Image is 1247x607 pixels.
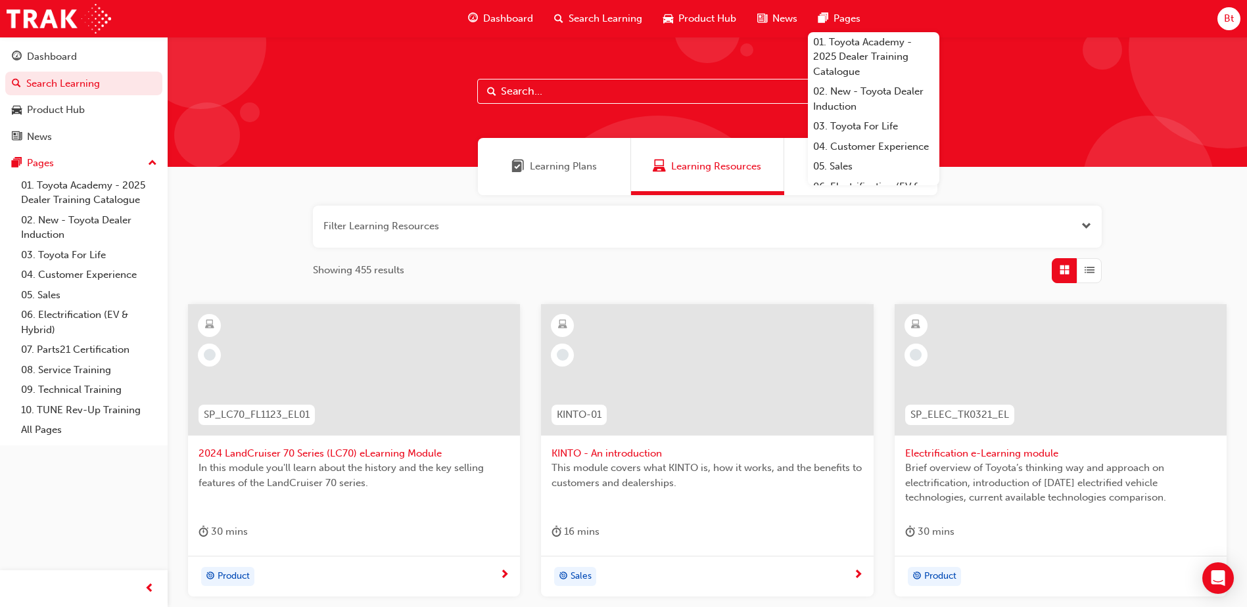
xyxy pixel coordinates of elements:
[853,570,863,581] span: next-icon
[905,461,1216,505] span: Brief overview of Toyota’s thinking way and approach on electrification, introduction of [DATE] e...
[12,131,22,143] span: news-icon
[16,285,162,305] a: 05. Sales
[27,102,85,118] div: Product Hub
[204,349,216,361] span: learningRecordVerb_NONE-icon
[772,11,797,26] span: News
[559,568,568,585] span: target-icon
[458,5,544,32] a: guage-iconDashboard
[653,5,747,32] a: car-iconProduct Hub
[16,265,162,285] a: 04. Customer Experience
[905,524,915,540] span: duration-icon
[477,79,937,104] input: Search...
[784,138,937,195] a: SessionsSessions
[478,138,631,195] a: Learning PlansLearning Plans
[16,340,162,360] a: 07. Parts21 Certification
[188,304,520,597] a: SP_LC70_FL1123_EL012024 LandCruiser 70 Series (LC70) eLearning ModuleIn this module you'll learn ...
[27,129,52,145] div: News
[924,569,956,584] span: Product
[16,175,162,210] a: 01. Toyota Academy - 2025 Dealer Training Catalogue
[671,159,761,174] span: Learning Resources
[808,116,939,137] a: 03. Toyota For Life
[27,49,77,64] div: Dashboard
[678,11,736,26] span: Product Hub
[552,461,862,490] span: This module covers what KINTO is, how it works, and the benefits to customers and dealerships.
[12,51,22,63] span: guage-icon
[511,159,525,174] span: Learning Plans
[206,568,215,585] span: target-icon
[5,125,162,149] a: News
[552,524,600,540] div: 16 mins
[905,524,954,540] div: 30 mins
[16,400,162,420] a: 10. TUNE Rev-Up Training
[5,151,162,175] button: Pages
[557,407,601,422] span: KINTO-01
[544,5,653,32] a: search-iconSearch Learning
[569,11,642,26] span: Search Learning
[199,461,509,490] span: In this module you'll learn about the history and the key selling features of the LandCruiser 70 ...
[571,569,592,584] span: Sales
[5,98,162,122] a: Product Hub
[631,138,784,195] a: Learning ResourcesLearning Resources
[199,524,208,540] span: duration-icon
[16,245,162,265] a: 03. Toyota For Life
[205,317,214,334] span: learningResourceType_ELEARNING-icon
[653,159,666,174] span: Learning Resources
[483,11,533,26] span: Dashboard
[500,570,509,581] span: next-icon
[1217,7,1240,30] button: Bt
[818,11,828,27] span: pages-icon
[895,304,1227,597] a: SP_ELEC_TK0321_ELElectrification e-Learning moduleBrief overview of Toyota’s thinking way and app...
[910,349,922,361] span: learningRecordVerb_NONE-icon
[148,155,157,172] span: up-icon
[911,317,920,334] span: learningResourceType_ELEARNING-icon
[554,11,563,27] span: search-icon
[16,210,162,245] a: 02. New - Toyota Dealer Induction
[16,360,162,380] a: 08. Service Training
[1081,219,1091,234] span: Open the filter
[1224,11,1234,26] span: Bt
[552,524,561,540] span: duration-icon
[5,72,162,96] a: Search Learning
[834,11,860,26] span: Pages
[204,407,310,422] span: SP_LC70_FL1123_EL01
[905,446,1216,461] span: Electrification e-Learning module
[5,45,162,69] a: Dashboard
[16,305,162,340] a: 06. Electrification (EV & Hybrid)
[808,137,939,157] a: 04. Customer Experience
[557,349,569,361] span: learningRecordVerb_NONE-icon
[910,407,1009,422] span: SP_ELEC_TK0321_EL
[558,317,567,334] span: learningResourceType_ELEARNING-icon
[808,32,939,82] a: 01. Toyota Academy - 2025 Dealer Training Catalogue
[145,581,154,597] span: prev-icon
[218,569,250,584] span: Product
[552,446,862,461] span: KINTO - An introduction
[16,420,162,440] a: All Pages
[912,568,922,585] span: target-icon
[12,104,22,116] span: car-icon
[1085,263,1094,278] span: List
[12,158,22,169] span: pages-icon
[12,78,21,90] span: search-icon
[199,446,509,461] span: 2024 LandCruiser 70 Series (LC70) eLearning Module
[487,84,496,99] span: Search
[313,263,404,278] span: Showing 455 results
[530,159,597,174] span: Learning Plans
[757,11,767,27] span: news-icon
[808,156,939,177] a: 05. Sales
[663,11,673,27] span: car-icon
[5,42,162,151] button: DashboardSearch LearningProduct HubNews
[199,524,248,540] div: 30 mins
[747,5,808,32] a: news-iconNews
[808,177,939,212] a: 06. Electrification (EV & Hybrid)
[16,380,162,400] a: 09. Technical Training
[7,4,111,34] img: Trak
[541,304,873,597] a: KINTO-01KINTO - An introductionThis module covers what KINTO is, how it works, and the benefits t...
[468,11,478,27] span: guage-icon
[808,81,939,116] a: 02. New - Toyota Dealer Induction
[1202,562,1234,594] div: Open Intercom Messenger
[27,156,54,171] div: Pages
[808,5,871,32] a: pages-iconPages
[1060,263,1070,278] span: Grid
